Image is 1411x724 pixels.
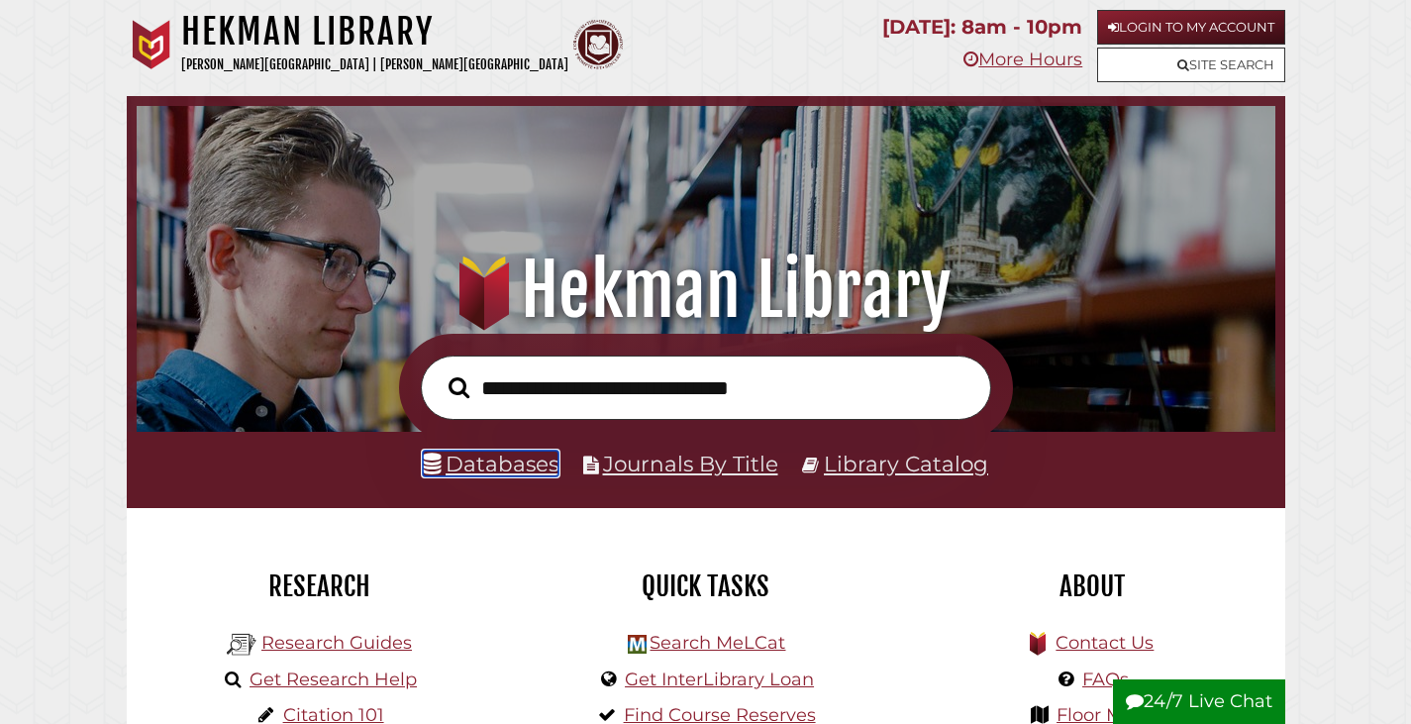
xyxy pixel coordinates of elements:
[181,53,568,76] p: [PERSON_NAME][GEOGRAPHIC_DATA] | [PERSON_NAME][GEOGRAPHIC_DATA]
[1082,669,1129,690] a: FAQs
[625,669,814,690] a: Get InterLibrary Loan
[573,20,623,69] img: Calvin Theological Seminary
[650,632,785,654] a: Search MeLCat
[1056,632,1154,654] a: Contact Us
[261,632,412,654] a: Research Guides
[250,669,417,690] a: Get Research Help
[449,376,469,399] i: Search
[528,569,884,603] h2: Quick Tasks
[628,635,647,654] img: Hekman Library Logo
[603,451,778,476] a: Journals By Title
[963,49,1082,70] a: More Hours
[157,247,1254,334] h1: Hekman Library
[423,451,558,476] a: Databases
[142,569,498,603] h2: Research
[882,10,1082,45] p: [DATE]: 8am - 10pm
[127,20,176,69] img: Calvin University
[1097,48,1285,82] a: Site Search
[824,451,988,476] a: Library Catalog
[227,630,256,660] img: Hekman Library Logo
[181,10,568,53] h1: Hekman Library
[914,569,1270,603] h2: About
[1097,10,1285,45] a: Login to My Account
[439,371,479,404] button: Search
